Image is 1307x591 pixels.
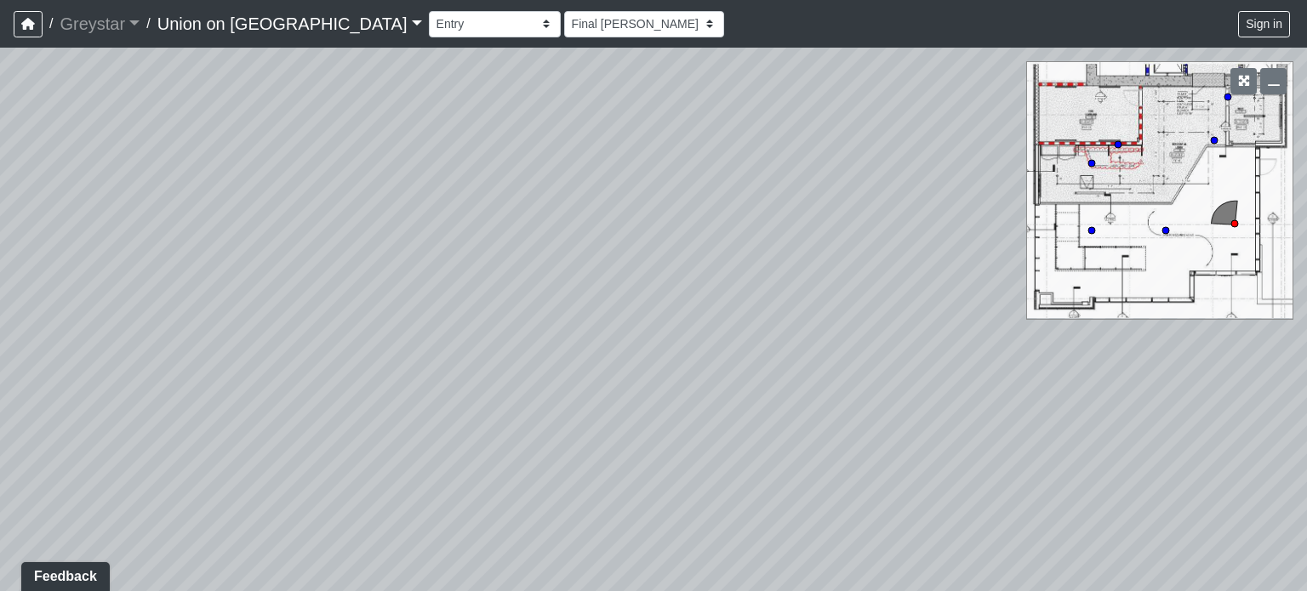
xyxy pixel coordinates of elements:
[140,7,157,41] span: /
[43,7,60,41] span: /
[1238,11,1290,37] button: Sign in
[13,557,113,591] iframe: Ybug feedback widget
[157,7,422,41] a: Union on [GEOGRAPHIC_DATA]
[60,7,140,41] a: Greystar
